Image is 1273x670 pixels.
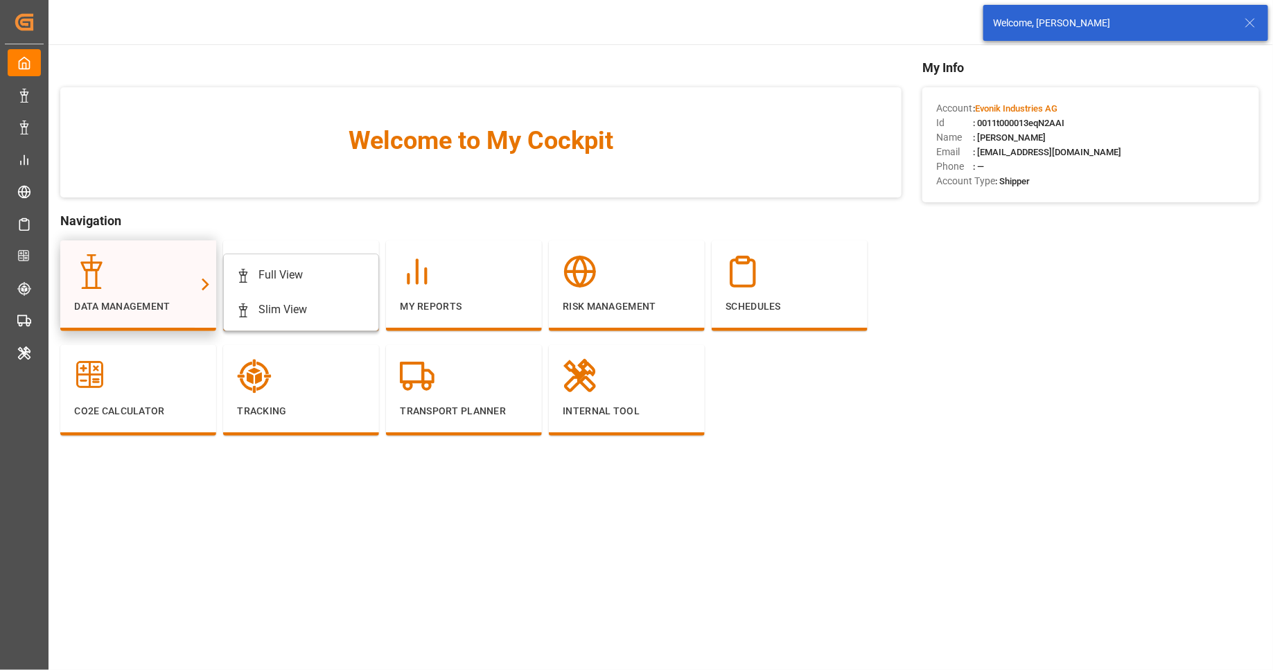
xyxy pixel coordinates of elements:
a: Slim View [231,292,371,327]
span: : Shipper [995,176,1030,186]
span: Id [936,116,973,130]
p: Transport Planner [400,404,528,418]
span: : [PERSON_NAME] [973,132,1046,143]
span: : — [973,161,984,172]
span: Account [936,101,973,116]
div: Slim View [258,301,307,318]
span: : [EMAIL_ADDRESS][DOMAIN_NAME] [973,147,1121,157]
p: Internal Tool [563,404,691,418]
span: Welcome to My Cockpit [88,122,874,159]
span: Account Type [936,174,995,188]
a: Full View [231,258,371,292]
p: CO2e Calculator [74,404,202,418]
span: Phone [936,159,973,174]
p: Data Management [74,299,202,314]
span: : [973,103,1057,114]
p: Risk Management [563,299,691,314]
div: Full View [258,267,303,283]
p: Tracking [237,404,365,418]
span: Email [936,145,973,159]
span: My Info [922,58,1259,77]
span: Navigation [60,211,902,230]
p: Schedules [726,299,854,314]
span: : 0011t000013eqN2AAI [973,118,1064,128]
span: Evonik Industries AG [975,103,1057,114]
div: Welcome, [PERSON_NAME] [993,16,1231,30]
span: Name [936,130,973,145]
p: My Reports [400,299,528,314]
